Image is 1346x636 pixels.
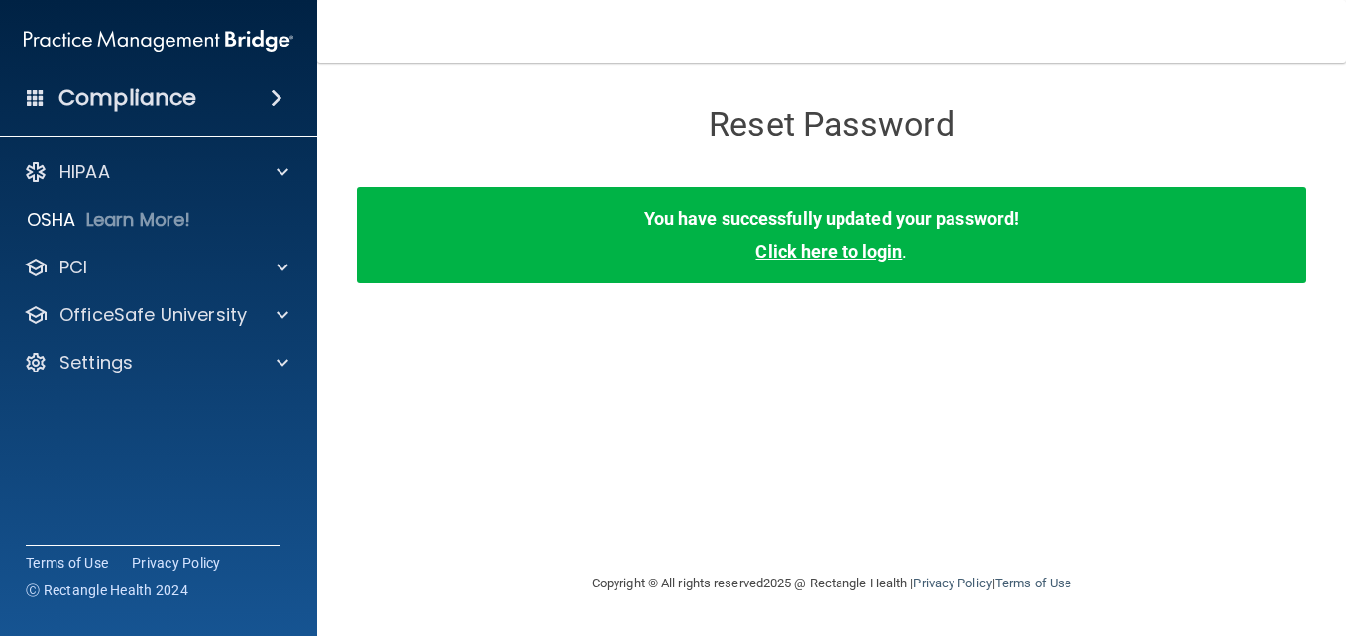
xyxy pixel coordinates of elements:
a: Terms of Use [26,553,108,573]
a: HIPAA [24,160,288,184]
h3: Reset Password [470,106,1193,143]
a: Settings [24,351,288,374]
h4: Compliance [58,84,196,112]
a: Privacy Policy [913,576,991,590]
p: HIPAA [59,160,110,184]
div: . [357,187,1306,282]
p: OfficeSafe University [59,303,247,327]
div: Copyright © All rights reserved 2025 @ Rectangle Health | | [470,552,1193,615]
a: PCI [24,256,288,279]
p: PCI [59,256,87,279]
p: Settings [59,351,133,374]
p: OSHA [27,208,76,232]
a: Privacy Policy [132,553,221,573]
a: OfficeSafe University [24,303,288,327]
p: Learn More! [86,208,191,232]
b: You have successfully updated your password! [644,208,1019,229]
a: Terms of Use [995,576,1071,590]
a: Click here to login [755,241,902,262]
img: PMB logo [24,21,293,60]
span: Ⓒ Rectangle Health 2024 [26,581,188,600]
